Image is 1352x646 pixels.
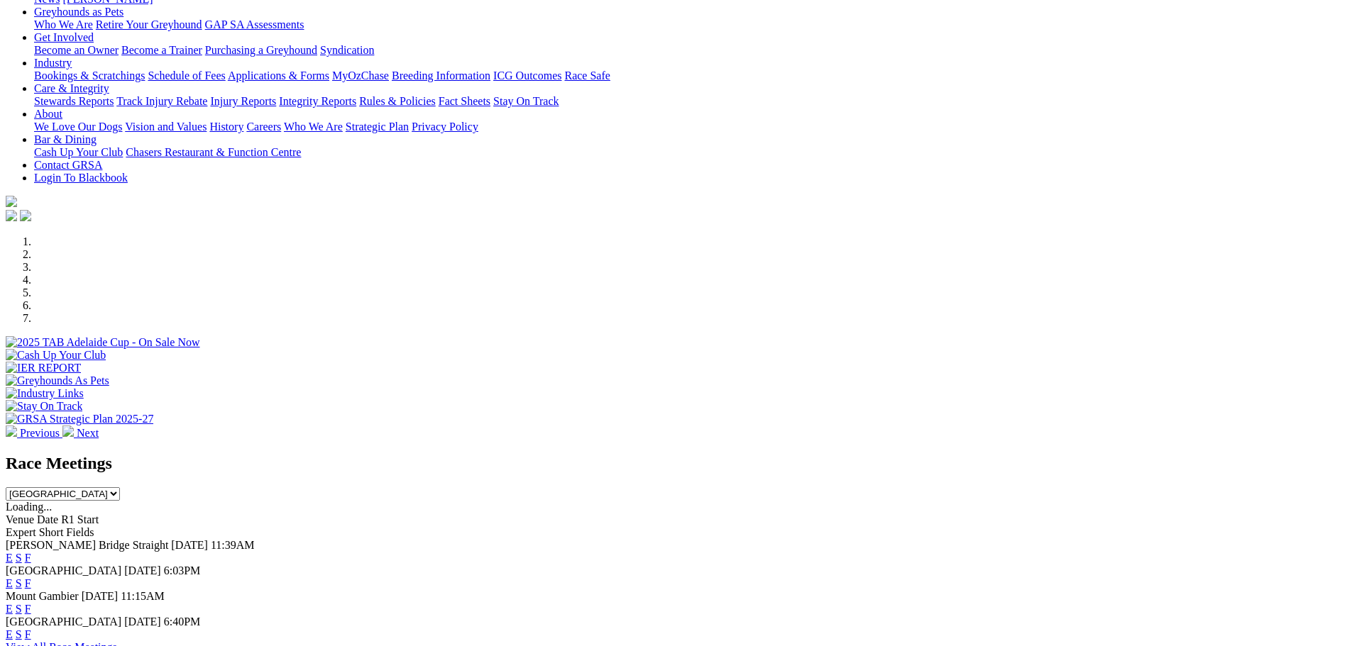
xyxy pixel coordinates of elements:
img: IER REPORT [6,362,81,374]
a: Stay On Track [493,95,559,107]
a: Privacy Policy [412,121,478,133]
span: 11:39AM [211,539,255,551]
span: [GEOGRAPHIC_DATA] [6,564,121,577]
a: GAP SA Assessments [205,18,304,30]
img: facebook.svg [6,210,17,221]
a: Become a Trainer [121,44,202,56]
img: twitter.svg [20,210,31,221]
span: Short [39,526,64,538]
span: 6:40PM [164,616,201,628]
a: E [6,577,13,589]
span: R1 Start [61,513,99,525]
a: About [34,108,62,120]
a: Who We Are [284,121,343,133]
img: Greyhounds As Pets [6,374,109,387]
a: We Love Our Dogs [34,121,122,133]
img: chevron-right-pager-white.svg [62,425,74,437]
a: Bar & Dining [34,133,97,145]
span: Mount Gambier [6,590,79,602]
a: Track Injury Rebate [116,95,207,107]
a: Syndication [320,44,374,56]
a: S [16,603,22,615]
a: Fact Sheets [439,95,490,107]
a: E [6,552,13,564]
a: Injury Reports [210,95,276,107]
a: Login To Blackbook [34,172,128,184]
a: F [25,552,31,564]
a: Industry [34,57,72,69]
a: Contact GRSA [34,159,102,171]
a: Vision and Values [125,121,207,133]
span: Fields [66,526,94,538]
a: Previous [6,427,62,439]
div: Industry [34,69,1346,82]
a: Rules & Policies [359,95,436,107]
a: Become an Owner [34,44,119,56]
a: MyOzChase [332,69,389,82]
a: Strategic Plan [346,121,409,133]
div: Greyhounds as Pets [34,18,1346,31]
span: Venue [6,513,34,525]
a: History [209,121,243,133]
a: Bookings & Scratchings [34,69,145,82]
a: Get Involved [34,31,94,43]
a: Care & Integrity [34,82,109,94]
div: About [34,121,1346,133]
a: S [16,552,22,564]
div: Care & Integrity [34,95,1346,108]
img: GRSA Strategic Plan 2025-27 [6,413,153,425]
span: Expert [6,526,36,538]
img: Industry Links [6,387,84,400]
a: Purchasing a Greyhound [205,44,317,56]
img: 2025 TAB Adelaide Cup - On Sale Now [6,336,200,349]
a: Race Safe [564,69,610,82]
span: 6:03PM [164,564,201,577]
span: Loading... [6,501,52,513]
span: [DATE] [171,539,208,551]
a: Applications & Forms [228,69,329,82]
a: Greyhounds as Pets [34,6,123,18]
span: Date [37,513,58,525]
a: E [6,603,13,615]
a: F [25,603,31,615]
img: Stay On Track [6,400,82,413]
a: ICG Outcomes [493,69,561,82]
a: Careers [246,121,281,133]
div: Get Involved [34,44,1346,57]
span: 11:15AM [121,590,165,602]
a: S [16,628,22,640]
span: Previous [20,427,60,439]
span: [DATE] [82,590,119,602]
a: Chasers Restaurant & Function Centre [126,146,301,158]
img: logo-grsa-white.png [6,196,17,207]
a: Breeding Information [392,69,490,82]
span: [DATE] [124,616,161,628]
span: [PERSON_NAME] Bridge Straight [6,539,168,551]
a: Stewards Reports [34,95,114,107]
h2: Race Meetings [6,454,1346,473]
span: Next [77,427,99,439]
a: F [25,628,31,640]
img: chevron-left-pager-white.svg [6,425,17,437]
img: Cash Up Your Club [6,349,106,362]
a: Retire Your Greyhound [96,18,202,30]
div: Bar & Dining [34,146,1346,159]
a: Who We Are [34,18,93,30]
a: Schedule of Fees [148,69,225,82]
a: S [16,577,22,589]
a: F [25,577,31,589]
a: Next [62,427,99,439]
a: E [6,628,13,640]
span: [DATE] [124,564,161,577]
span: [GEOGRAPHIC_DATA] [6,616,121,628]
a: Integrity Reports [279,95,356,107]
a: Cash Up Your Club [34,146,123,158]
